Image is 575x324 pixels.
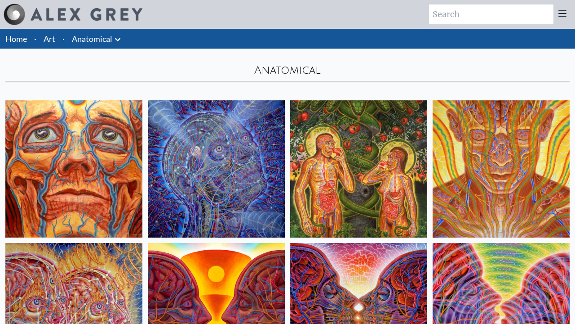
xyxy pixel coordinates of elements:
[429,4,553,24] input: Search
[5,63,570,77] div: Anatomical
[72,32,112,45] a: Anatomical
[59,29,68,49] li: ·
[5,34,27,44] a: Home
[31,29,40,49] li: ·
[44,32,55,45] a: Art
